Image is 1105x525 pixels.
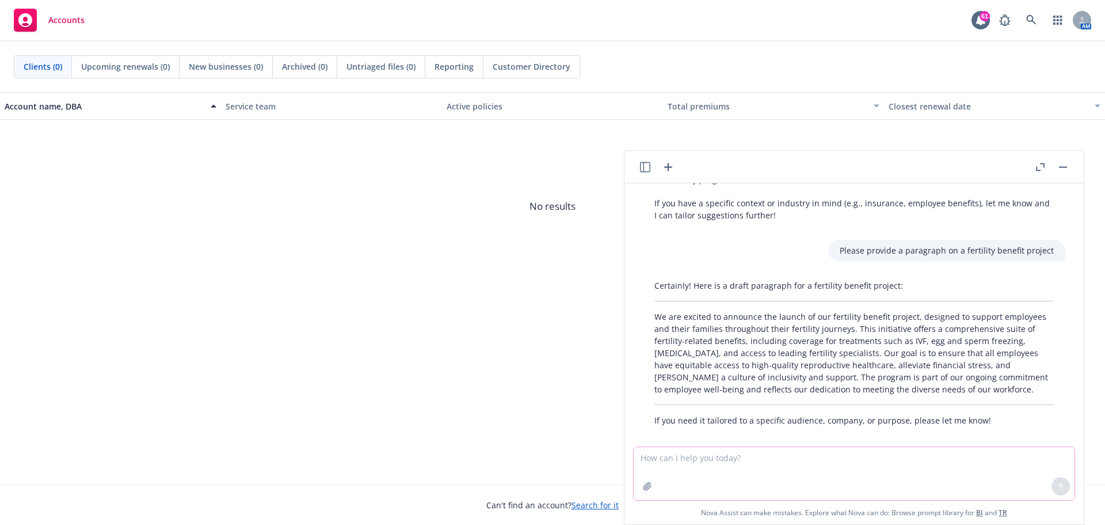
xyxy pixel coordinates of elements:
span: Accounts [48,16,85,25]
span: Can't find an account? [486,499,619,511]
p: If you need it tailored to a specific audience, company, or purpose, please let me know! [654,414,1054,426]
a: Accounts [9,4,89,36]
span: Upcoming renewals (0) [81,61,170,73]
span: Reporting [435,61,474,73]
p: If you have a specific context or industry in mind (e.g., insurance, employee benefits), let me k... [654,197,1054,221]
div: Service team [226,100,437,112]
a: Search for it [571,500,619,511]
a: Report a Bug [993,9,1016,32]
p: Please provide a paragraph on a fertility benefit project [840,244,1054,256]
div: Closest renewal date [889,100,1088,112]
button: Closest renewal date [884,92,1105,120]
div: Account name, DBA [5,100,204,112]
button: Service team [221,92,442,120]
button: Total premiums [663,92,884,120]
div: Total premiums [668,100,867,112]
a: TR [999,508,1007,518]
a: Switch app [1046,9,1069,32]
div: Active policies [447,100,658,112]
span: Clients (0) [24,61,62,73]
span: Untriaged files (0) [346,61,416,73]
button: Active policies [442,92,663,120]
a: Search [1020,9,1043,32]
a: BI [976,508,983,518]
span: Nova Assist can make mistakes. Explore what Nova can do: Browse prompt library for and [629,501,1079,524]
span: New businesses (0) [189,61,263,73]
div: 61 [980,11,990,21]
p: We are excited to announce the launch of our fertility benefit project, designed to support emplo... [654,311,1054,395]
span: Customer Directory [493,61,570,73]
span: Archived (0) [282,61,327,73]
p: Certainly! Here is a draft paragraph for a fertility benefit project: [654,280,1054,292]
